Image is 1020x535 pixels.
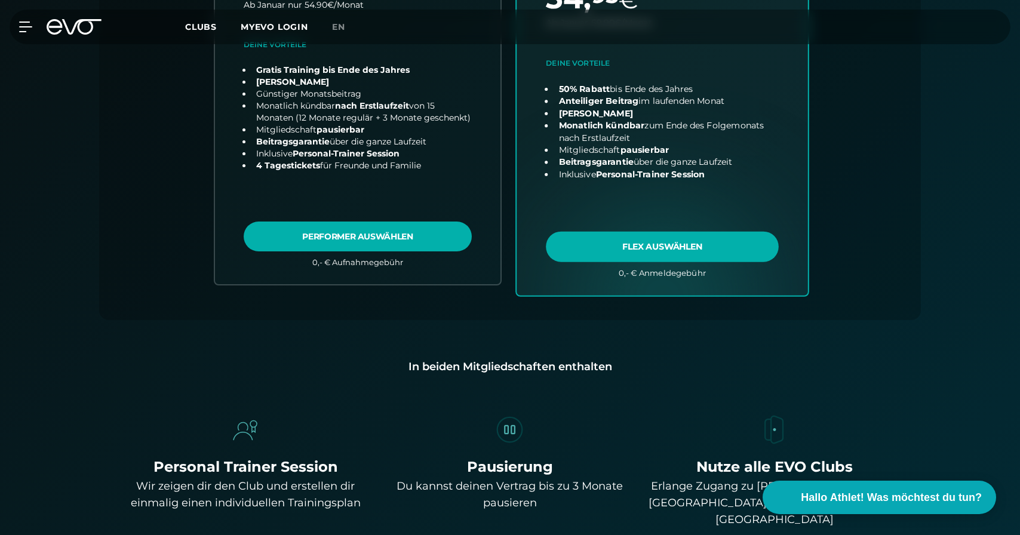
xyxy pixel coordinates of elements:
[758,413,791,447] img: evofitness
[229,413,262,447] img: evofitness
[763,481,996,514] button: Hallo Athlet! Was möchtest du tun?
[647,456,902,478] div: Nutze alle EVO Clubs
[801,490,982,506] span: Hallo Athlet! Was möchtest du tun?
[493,413,527,447] img: evofitness
[185,21,241,32] a: Clubs
[118,358,902,375] div: In beiden Mitgliedschaften enthalten
[241,21,308,32] a: MYEVO LOGIN
[332,21,345,32] span: en
[118,478,373,511] div: Wir zeigen dir den Club und erstellen dir einmalig einen individuellen Trainingsplan
[383,456,638,478] div: Pausierung
[185,21,217,32] span: Clubs
[332,20,360,34] a: en
[383,478,638,511] div: Du kannst deinen Vertrag bis zu 3 Monate pausieren
[647,478,902,528] div: Erlange Zugang zu [PERSON_NAME] Clubs in [GEOGRAPHIC_DATA], [GEOGRAPHIC_DATA] & [GEOGRAPHIC_DATA]
[118,456,373,478] div: Personal Trainer Session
